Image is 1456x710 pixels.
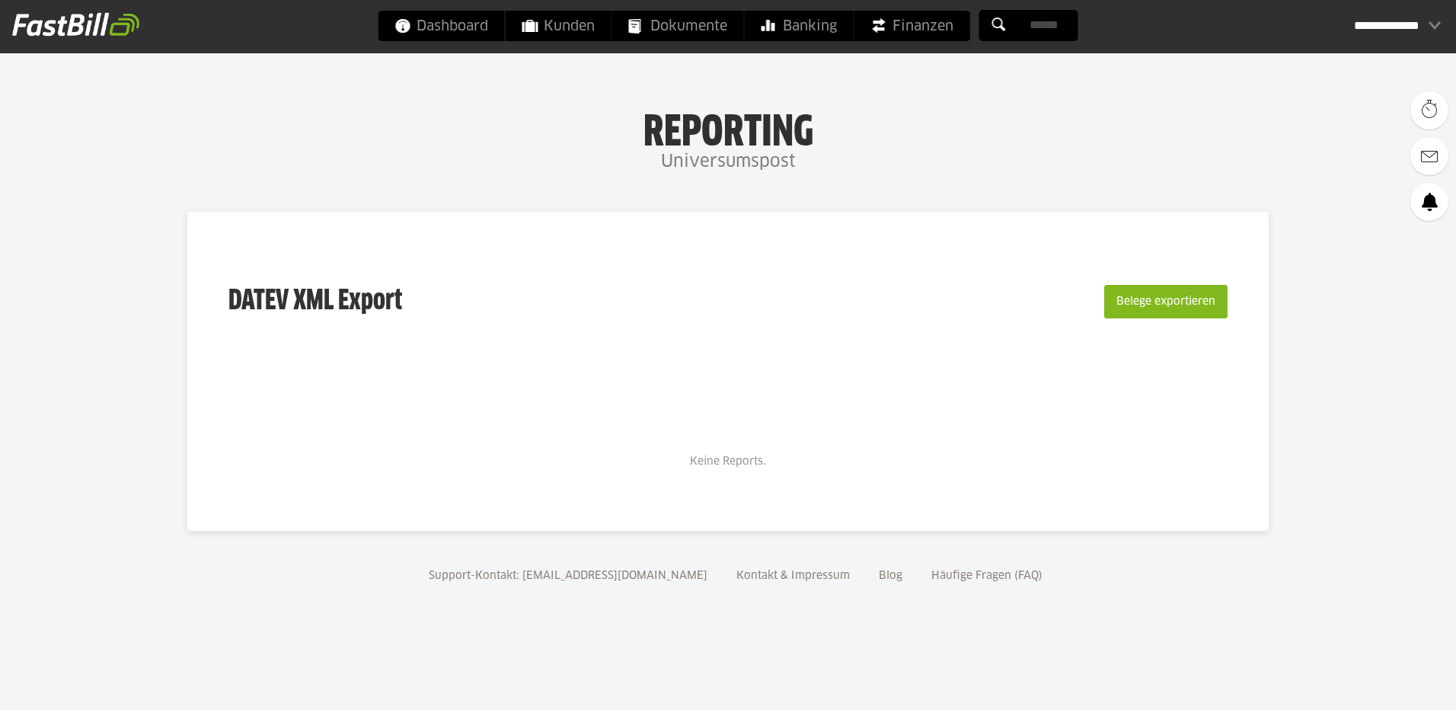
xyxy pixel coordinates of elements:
[690,456,766,467] span: Keine Reports.
[871,11,953,41] span: Finanzen
[395,11,488,41] span: Dashboard
[745,11,854,41] a: Banking
[873,571,908,581] a: Blog
[423,571,713,581] a: Support-Kontakt: [EMAIL_ADDRESS][DOMAIN_NAME]
[731,571,855,581] a: Kontakt & Impressum
[152,107,1304,147] h1: Reporting
[762,11,837,41] span: Banking
[378,11,505,41] a: Dashboard
[612,11,744,41] a: Dokumente
[1104,285,1228,318] button: Belege exportieren
[926,571,1048,581] a: Häufige Fragen (FAQ)
[854,11,970,41] a: Finanzen
[522,11,595,41] span: Kunden
[228,253,402,350] h3: DATEV XML Export
[12,12,139,37] img: fastbill_logo_white.png
[1339,664,1441,702] iframe: Öffnet ein Widget, in dem Sie weitere Informationen finden
[629,11,727,41] span: Dokumente
[506,11,611,41] a: Kunden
